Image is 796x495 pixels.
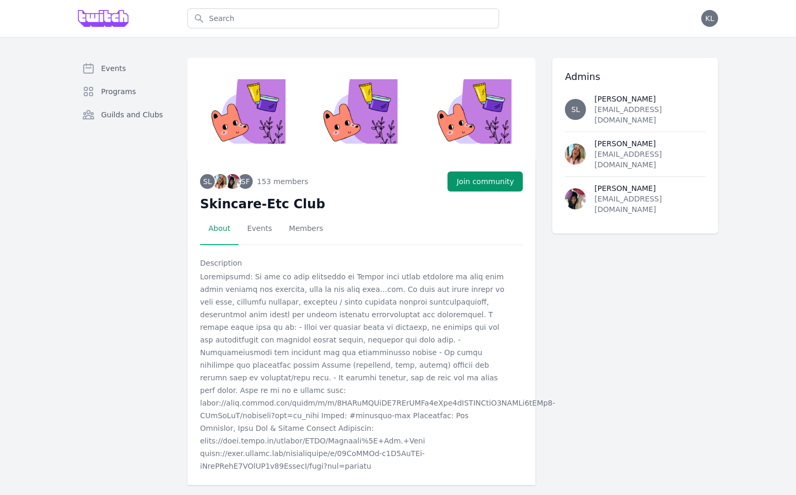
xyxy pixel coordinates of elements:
div: [PERSON_NAME] [594,138,705,149]
button: Join community [447,171,523,191]
a: Members [281,213,332,245]
a: Guilds and Clubs [78,104,171,125]
div: Description [200,258,523,268]
img: Grove [78,10,128,27]
a: Programs [78,81,171,102]
h3: Admins [565,70,705,83]
div: Loremipsumd: Si ame co adip elitseddo ei Tempor inci utlab etdolore ma aliq enim admin veniamq no... [200,270,505,472]
div: [EMAIL_ADDRESS][DOMAIN_NAME] [594,149,705,170]
span: SF [241,178,250,185]
div: [EMAIL_ADDRESS][DOMAIN_NAME] [594,104,705,125]
button: KL [701,10,718,27]
span: Programs [101,86,136,97]
div: [PERSON_NAME] [594,183,705,194]
span: Guilds and Clubs [101,109,163,120]
a: About [200,213,238,245]
span: SL [203,178,212,185]
span: KL [705,15,714,22]
h2: Skincare-Etc Club [200,196,523,213]
a: Events [78,58,171,79]
span: Events [101,63,126,74]
span: 153 members [257,176,309,187]
span: SL [571,106,580,113]
div: [EMAIL_ADDRESS][DOMAIN_NAME] [594,194,705,215]
input: Search [187,8,499,28]
div: [PERSON_NAME] [594,94,705,104]
nav: Sidebar [78,58,171,142]
a: Events [238,213,280,245]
